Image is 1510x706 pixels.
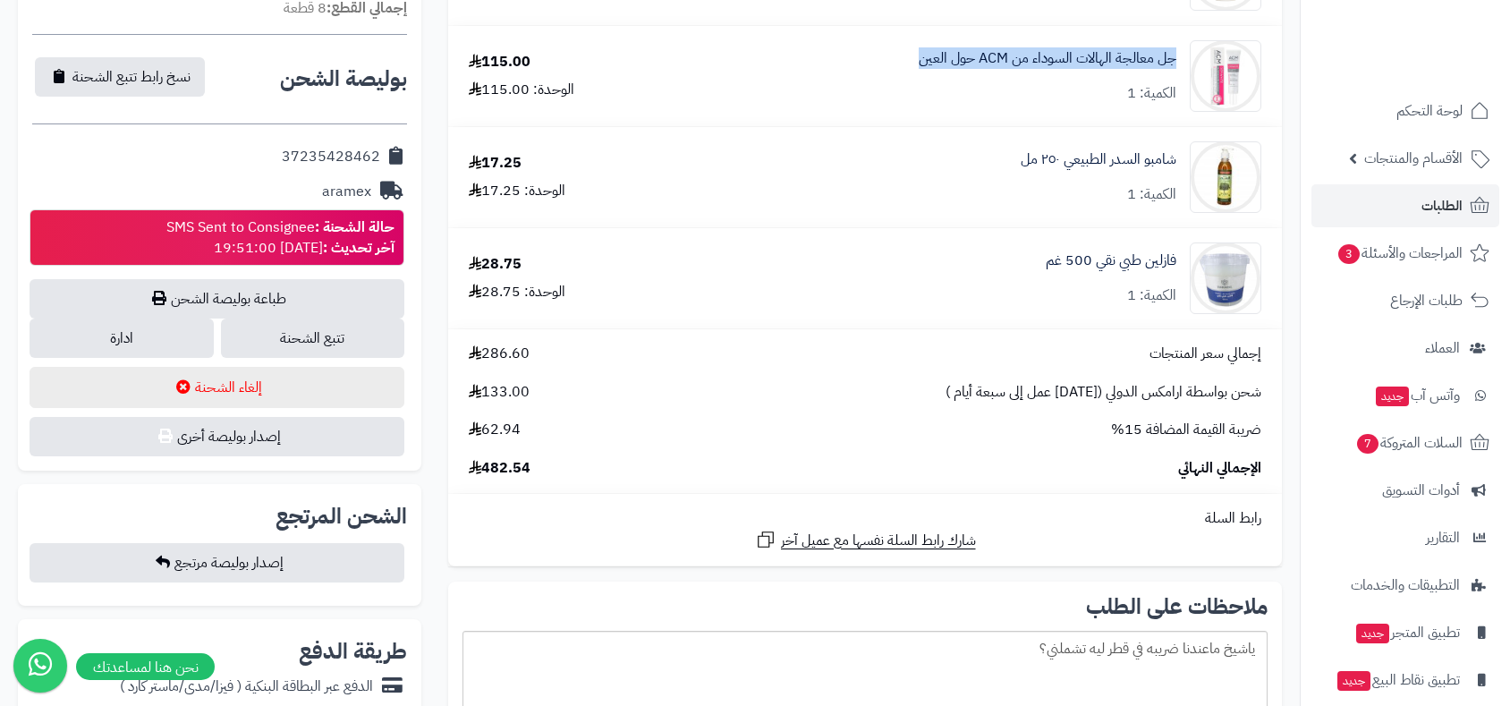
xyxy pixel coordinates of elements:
div: 37235428462 [282,147,380,167]
a: التقارير [1311,516,1499,559]
span: 62.94 [469,420,521,440]
a: العملاء [1311,327,1499,370]
img: 1718466585-4BB90723-7106-4FFF-93B6-F36F285179DD-90x90.jpeg [1191,141,1260,213]
span: العملاء [1425,336,1460,361]
button: إصدار بوليصة مرتجع [30,543,404,583]
span: تطبيق نقاط البيع [1336,668,1460,693]
span: 7 [1357,434,1379,454]
span: السلات المتروكة [1355,430,1463,455]
h2: طريقة الدفع [299,641,407,662]
span: المراجعات والأسئلة [1336,241,1463,266]
span: الإجمالي النهائي [1178,458,1261,479]
a: شامبو السدر الطبيعي ٢٥٠ مل [1021,149,1176,170]
div: aramex [322,182,371,202]
a: السلات المتروكة7 [1311,421,1499,464]
img: 1748964038-%D8%B5%D9%88%D8%B1%D8%A9%2011-90x90.jpeg [1191,242,1260,314]
span: 3 [1338,244,1360,264]
a: طلبات الإرجاع [1311,279,1499,322]
span: نسخ رابط تتبع الشحنة [72,66,191,88]
strong: حالة الشحنة : [315,217,394,238]
div: 17.25 [469,153,522,174]
div: 28.75 [469,254,522,275]
div: الكمية: 1 [1127,83,1176,104]
a: جل معالجة الهالات السوداء من ACM حول العين [919,48,1176,69]
span: ضريبة القيمة المضافة 15% [1111,420,1261,440]
span: شارك رابط السلة نفسها مع عميل آخر [781,531,976,551]
span: إجمالي سعر المنتجات [1149,344,1261,364]
span: جديد [1356,624,1389,643]
a: تطبيق المتجرجديد [1311,611,1499,654]
div: 115.00 [469,52,530,72]
div: الوحدة: 115.00 [469,80,574,100]
a: طباعة بوليصة الشحن [30,279,404,319]
a: تطبيق نقاط البيعجديد [1311,659,1499,702]
div: الوحدة: 17.25 [469,181,565,201]
h2: بوليصة الشحن [280,68,407,89]
button: نسخ رابط تتبع الشحنة [35,57,205,97]
a: تتبع الشحنة [221,319,404,358]
span: التقارير [1426,525,1460,550]
span: 133.00 [469,382,530,403]
a: المراجعات والأسئلة3 [1311,232,1499,275]
div: الوحدة: 28.75 [469,282,565,302]
span: جديد [1376,387,1409,406]
img: logo-2.png [1388,50,1493,88]
img: 1716192434-4437ACED-F2DF-4A99-903D-0C634CCA97F4-90x90.jpeg [1191,40,1260,112]
div: SMS Sent to Consignee [DATE] 19:51:00 [166,217,394,259]
a: فازلين طبي نقي 500 غم [1046,251,1176,271]
a: وآتس آبجديد [1311,374,1499,417]
span: تطبيق المتجر [1354,620,1460,645]
span: شحن بواسطة ارامكس الدولي ([DATE] عمل إلى سبعة أيام ) [946,382,1261,403]
a: أدوات التسويق [1311,469,1499,512]
div: رابط السلة [455,508,1275,529]
a: الطلبات [1311,184,1499,227]
span: التطبيقات والخدمات [1351,573,1460,598]
span: جديد [1337,671,1370,691]
span: الطلبات [1421,193,1463,218]
button: إصدار بوليصة أخرى [30,417,404,456]
span: وآتس آب [1374,383,1460,408]
span: طلبات الإرجاع [1390,288,1463,313]
a: التطبيقات والخدمات [1311,564,1499,607]
span: 482.54 [469,458,530,479]
a: لوحة التحكم [1311,89,1499,132]
strong: آخر تحديث : [323,237,394,259]
button: إلغاء الشحنة [30,367,404,408]
div: الدفع عبر البطاقة البنكية ( فيزا/مدى/ماستر كارد ) [120,676,373,697]
a: ادارة [30,319,213,358]
h2: ملاحظات على الطلب [462,596,1268,617]
div: الكمية: 1 [1127,184,1176,205]
h2: الشحن المرتجع [276,506,407,527]
span: الأقسام والمنتجات [1364,146,1463,171]
div: الكمية: 1 [1127,285,1176,306]
span: أدوات التسويق [1382,478,1460,503]
span: 286.60 [469,344,530,364]
span: لوحة التحكم [1396,98,1463,123]
a: شارك رابط السلة نفسها مع عميل آخر [755,529,976,551]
